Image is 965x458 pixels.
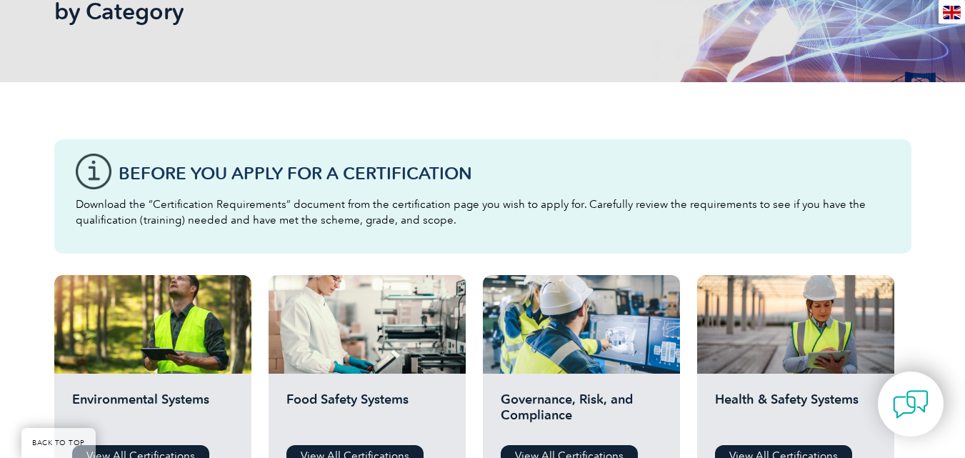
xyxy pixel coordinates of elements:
[943,6,961,19] img: en
[72,392,234,434] h2: Environmental Systems
[119,164,890,182] h3: Before You Apply For a Certification
[76,196,890,228] p: Download the “Certification Requirements” document from the certification page you wish to apply ...
[893,387,929,422] img: contact-chat.png
[501,392,662,434] h2: Governance, Risk, and Compliance
[21,428,96,458] a: BACK TO TOP
[715,392,876,434] h2: Health & Safety Systems
[286,392,448,434] h2: Food Safety Systems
